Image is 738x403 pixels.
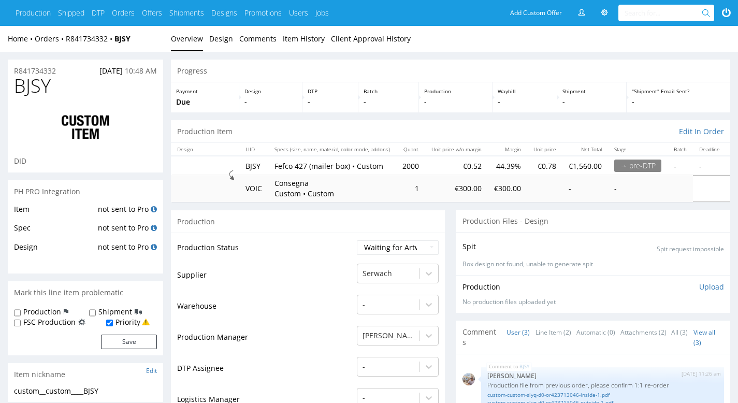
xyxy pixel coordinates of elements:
td: €0.78 [527,156,562,175]
div: PH PRO Integration [8,180,163,203]
div: → pre-DTP [614,160,661,172]
img: yellow_warning_triangle.png [142,318,150,326]
a: User (3) [507,321,530,343]
th: Unit price w/o margin [425,143,488,156]
p: Spit request impossible [657,245,724,254]
img: ico-item-custom-a8f9c3db6a5631ce2f509e228e8b95abde266dc4376634de7b166047de09ff05.png [44,107,127,148]
th: Quant. [396,143,425,156]
a: Design [209,26,233,51]
p: Production [462,282,500,292]
th: Net Total [562,143,608,156]
th: Specs (size, name, material, color mode, addons) [268,143,396,156]
td: not sent to Pro [95,203,157,222]
a: Designs [211,8,237,18]
td: Supplier [177,263,354,294]
a: Orders [35,34,66,44]
input: Search for... [625,5,704,21]
p: - [308,97,353,107]
div: No production files uploaded yet [462,298,724,307]
p: "Shipment" Email Sent? [632,88,725,95]
button: Save [101,335,157,349]
th: Deadline [693,143,726,156]
a: Orders [112,8,135,18]
a: DTP [92,8,105,18]
a: Edit [146,366,157,375]
p: - [244,97,297,107]
p: Box design not found, unable to generate spit [462,260,724,269]
span: BJSY [14,76,51,96]
a: Jobs [315,8,329,18]
td: Item [14,203,95,222]
a: Line Item (2) [536,321,571,343]
p: Due [176,97,234,107]
a: Edit In Order [679,126,724,137]
p: Shipment [562,88,621,95]
a: Home [8,34,35,44]
p: DTP [308,88,353,95]
th: Stage [608,143,668,156]
th: LIID [239,143,268,156]
a: R841734332 [66,34,114,44]
label: Shipment [98,307,132,317]
p: Production file from previous order, please confirm 1:1 re-order [487,381,718,389]
p: Spit [462,241,476,252]
p: Production Item [177,126,233,137]
td: Spec [14,222,95,241]
img: icon-production-flag.svg [64,307,68,317]
a: Add Custom Offer [504,5,568,21]
td: not sent to Pro [95,241,157,260]
label: Priority [115,317,140,327]
p: Fefco 427 (mailer box) • Custom [274,161,390,171]
div: Item nickname [8,363,163,386]
strong: BJSY [114,34,131,44]
td: Design [14,241,95,260]
a: Users [289,8,308,18]
div: Production Files - Design [456,210,730,233]
div: Mark this line item problematic [8,281,163,304]
td: €300.00 [488,175,527,201]
p: - [364,97,413,107]
a: Production [16,8,51,18]
td: - [562,175,608,201]
label: FSC Production [23,317,76,327]
td: €1,560.00 [562,156,608,175]
div: custom__custom____BJSY [14,386,157,396]
td: - [668,156,693,175]
div: Production [171,210,445,233]
a: Client Approval History [331,26,411,51]
div: Progress [171,60,730,82]
p: Design [244,88,297,95]
p: - [498,97,552,107]
p: Waybill [498,88,552,95]
td: 44.39% [488,156,527,175]
span: DID [14,156,26,166]
a: R841734332 [14,66,56,76]
label: Production [23,307,61,317]
img: icon-fsc-production-flag.svg [78,317,85,327]
td: VOIC [239,175,268,201]
td: 2000 [396,156,425,175]
a: BJSY [519,363,529,371]
img: icon-shipping-flag.svg [135,307,142,317]
td: €300.00 [425,175,488,201]
a: Shipments [169,8,204,18]
p: Upload [699,282,724,292]
a: All (3) [671,321,688,343]
a: Automatic (0) [576,321,615,343]
p: [DATE] 11:26 am [682,370,721,378]
a: Item History [283,26,325,51]
th: Design [171,143,239,156]
p: Production [424,88,487,95]
td: Warehouse [177,294,354,325]
td: BJSY [239,156,268,175]
span: 10:48 AM [125,66,157,76]
th: Unit price [527,143,562,156]
th: Margin [488,143,527,156]
a: View all (3) [693,328,715,347]
td: €0.52 [425,156,488,175]
p: - [632,97,725,107]
th: Batch [668,143,693,156]
img: regular_mini_magick20250909-139-fdo8ol.jpg [462,373,475,385]
td: Production Status [177,239,354,263]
